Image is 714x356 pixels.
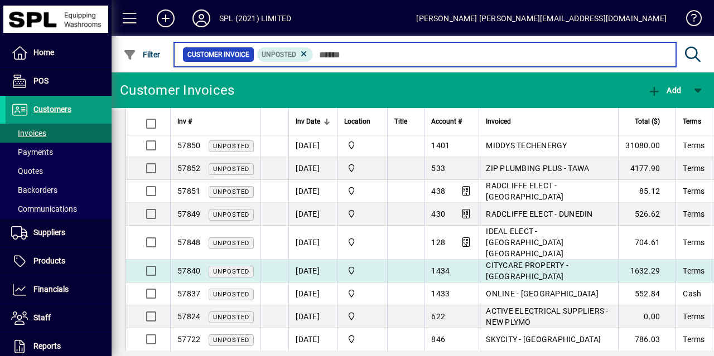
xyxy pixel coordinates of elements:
span: RADCLIFFE ELECT - [GEOGRAPHIC_DATA] [486,181,563,201]
span: Terms [683,312,705,321]
td: [DATE] [288,203,337,226]
div: [PERSON_NAME] [PERSON_NAME][EMAIL_ADDRESS][DOMAIN_NAME] [416,9,667,27]
span: Customers [33,105,71,114]
span: 57848 [177,238,200,247]
td: 526.62 [618,203,676,226]
span: Unposted [213,314,249,321]
span: ONLINE - [GEOGRAPHIC_DATA] [486,289,599,298]
span: Customer Invoice [187,49,249,60]
td: 31080.00 [618,134,676,157]
td: [DATE] [288,157,337,180]
td: [DATE] [288,134,337,157]
td: 786.03 [618,328,676,351]
span: Terms [683,335,705,344]
td: 0.00 [618,305,676,328]
div: Total ($) [625,115,670,128]
span: POS [33,76,49,85]
div: Customer Invoices [120,81,234,99]
span: Financials [33,285,69,294]
span: 1434 [431,266,450,275]
a: Quotes [6,162,112,181]
div: Account # [431,115,472,128]
div: Location [344,115,380,128]
td: 4177.90 [618,157,676,180]
span: 846 [431,335,445,344]
a: Backorders [6,181,112,199]
span: Account # [431,115,462,128]
a: Communications [6,199,112,218]
span: SPL (2021) Limited [344,333,380,345]
span: 430 [431,209,445,218]
span: SPL (2021) Limited [344,287,380,300]
a: Products [6,247,112,275]
span: MIDDYS TECHENERGY [486,141,567,150]
span: 57850 [177,141,200,150]
span: Terms [683,164,705,173]
div: Inv # [177,115,254,128]
span: Cash [683,289,701,298]
span: Quotes [11,167,43,175]
span: SPL (2021) Limited [344,162,380,174]
span: SPL (2021) Limited [344,139,380,152]
td: [DATE] [288,282,337,305]
span: Suppliers [33,228,65,237]
span: Terms [683,266,705,275]
a: Staff [6,304,112,332]
div: Inv Date [296,115,330,128]
a: Home [6,39,112,67]
span: Unposted [213,143,249,150]
button: Add [148,8,184,28]
a: Knowledge Base [678,2,700,38]
span: 57852 [177,164,200,173]
span: 533 [431,164,445,173]
span: Terms [683,187,705,196]
button: Profile [184,8,219,28]
span: 57837 [177,289,200,298]
span: SPL (2021) Limited [344,208,380,220]
span: CITYCARE PROPERTY - [GEOGRAPHIC_DATA] [486,261,568,281]
span: SPL (2021) Limited [344,185,380,197]
span: Unposted [262,51,296,58]
span: SPL (2021) Limited [344,265,380,277]
td: [DATE] [288,260,337,282]
span: ACTIVE ELECTRICAL SUPPLIERS - NEW PLYMO [486,306,608,326]
span: Home [33,48,54,57]
td: [DATE] [288,305,337,328]
div: Title [394,115,417,128]
div: SPL (2021) LIMITED [219,9,291,27]
button: Add [645,80,684,100]
span: Unposted [213,240,249,247]
span: Location [344,115,370,128]
td: [DATE] [288,180,337,203]
span: SPL (2021) Limited [344,310,380,323]
td: 552.84 [618,282,676,305]
a: Payments [6,143,112,162]
span: Terms [683,141,705,150]
span: Terms [683,238,705,247]
span: 1433 [431,289,450,298]
span: Staff [33,313,51,322]
span: SKYCITY - [GEOGRAPHIC_DATA] [486,335,601,344]
span: Filter [123,50,161,59]
span: 438 [431,187,445,196]
span: 1401 [431,141,450,150]
span: Payments [11,148,53,157]
span: Inv # [177,115,192,128]
span: Invoiced [486,115,511,128]
td: 1632.29 [618,260,676,282]
span: Add [648,86,681,95]
span: 57840 [177,266,200,275]
span: Reports [33,342,61,350]
span: Title [394,115,407,128]
span: 57722 [177,335,200,344]
span: 128 [431,238,445,247]
span: Backorders [11,186,57,194]
div: Invoiced [486,115,611,128]
span: Unposted [213,268,249,275]
span: Unposted [213,211,249,218]
span: 57851 [177,187,200,196]
span: Terms [683,115,701,128]
td: [DATE] [288,226,337,260]
span: RADCLIFFE ELECT - DUNEDIN [486,209,592,218]
span: Communications [11,204,77,213]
